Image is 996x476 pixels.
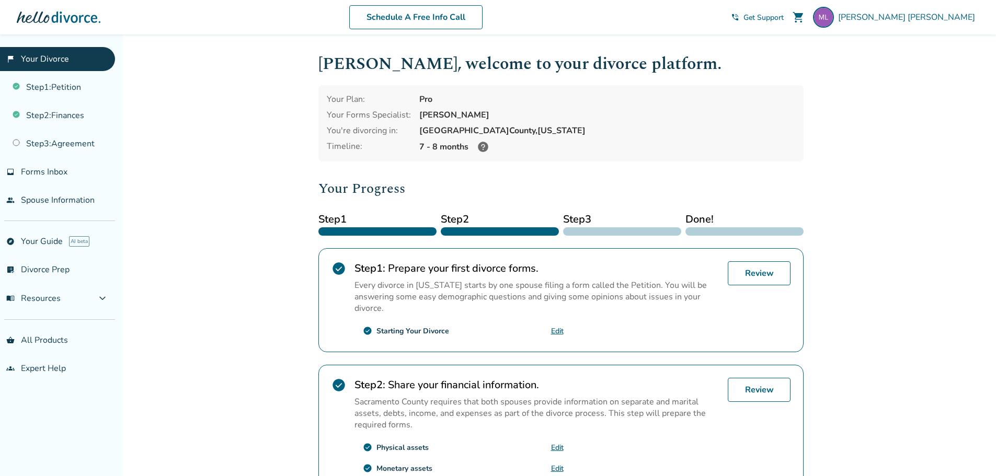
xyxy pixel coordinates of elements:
[551,326,564,336] a: Edit
[731,13,784,22] a: phone_in_talkGet Support
[331,378,346,392] span: check_circle
[441,212,559,227] span: Step 2
[6,265,15,274] span: list_alt_check
[327,141,411,153] div: Timeline:
[318,178,804,199] h2: Your Progress
[792,11,805,24] span: shopping_cart
[551,443,564,452] a: Edit
[6,364,15,373] span: groups
[318,212,437,227] span: Step 1
[6,55,15,63] span: flag_2
[354,280,719,314] p: Every divorce in [US_STATE] starts by one spouse filing a form called the Petition. You will be a...
[21,166,67,178] span: Forms Inbox
[363,463,372,473] span: check_circle
[318,51,804,77] h1: [PERSON_NAME] , welcome to your divorce platform.
[419,94,795,105] div: Pro
[419,125,795,136] div: [GEOGRAPHIC_DATA] County, [US_STATE]
[96,292,109,305] span: expand_more
[331,261,346,276] span: check_circle
[327,94,411,105] div: Your Plan:
[419,109,795,121] div: [PERSON_NAME]
[376,463,432,473] div: Monetary assets
[685,212,804,227] span: Done!
[363,326,372,335] span: check_circle
[69,236,89,247] span: AI beta
[813,7,834,28] img: mpjlewis@gmail.com
[376,443,429,452] div: Physical assets
[349,5,483,29] a: Schedule A Free Info Call
[327,109,411,121] div: Your Forms Specialist:
[6,293,61,304] span: Resources
[354,378,719,392] h2: Share your financial information.
[6,294,15,303] span: menu_book
[6,237,15,246] span: explore
[838,11,979,23] span: [PERSON_NAME] [PERSON_NAME]
[743,13,784,22] span: Get Support
[728,261,791,285] a: Review
[419,141,795,153] div: 7 - 8 months
[354,378,385,392] strong: Step 2 :
[731,13,739,21] span: phone_in_talk
[563,212,681,227] span: Step 3
[6,196,15,204] span: people
[6,168,15,176] span: inbox
[354,396,719,431] p: Sacramento County requires that both spouses provide information on separate and marital assets, ...
[354,261,385,275] strong: Step 1 :
[354,261,719,275] h2: Prepare your first divorce forms.
[6,336,15,344] span: shopping_basket
[327,125,411,136] div: You're divorcing in:
[376,326,449,336] div: Starting Your Divorce
[551,463,564,473] a: Edit
[363,443,372,452] span: check_circle
[728,378,791,402] a: Review
[944,426,996,476] iframe: Chat Widget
